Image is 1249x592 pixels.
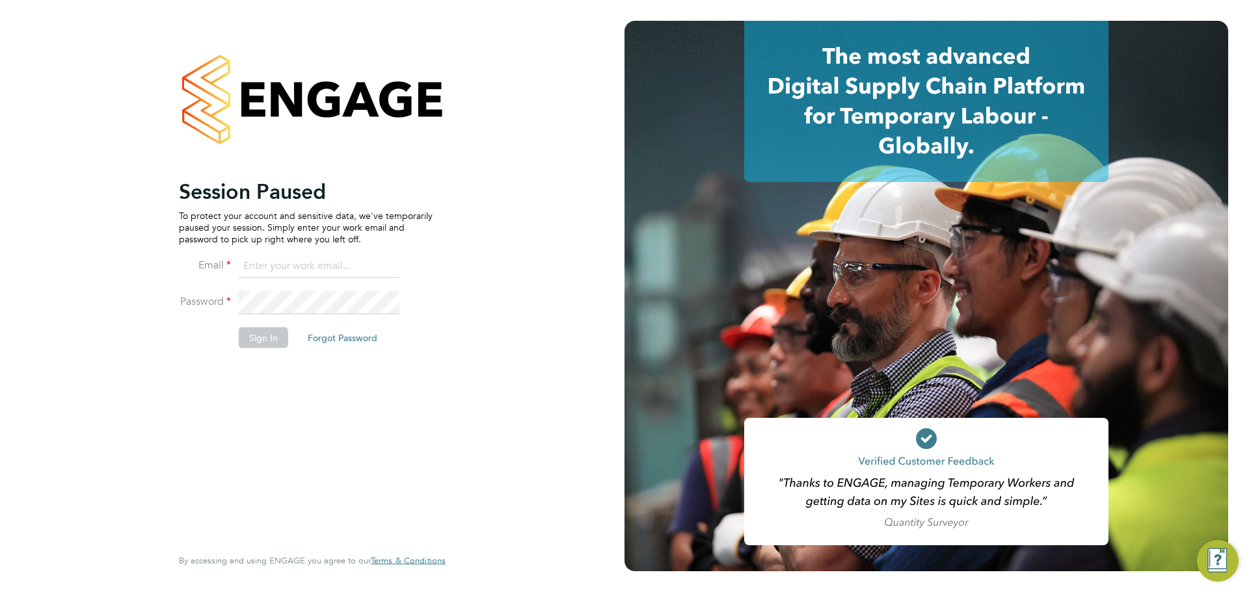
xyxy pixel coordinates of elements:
button: Forgot Password [297,327,388,348]
label: Email [179,258,231,272]
button: Sign In [239,327,288,348]
label: Password [179,294,231,308]
a: Terms & Conditions [371,556,446,566]
button: Engage Resource Center [1197,540,1239,582]
h2: Session Paused [179,178,433,204]
p: To protect your account and sensitive data, we've temporarily paused your session. Simply enter y... [179,209,433,245]
input: Enter your work email... [239,255,399,278]
span: Terms & Conditions [371,555,446,566]
span: By accessing and using ENGAGE you agree to our [179,555,446,566]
